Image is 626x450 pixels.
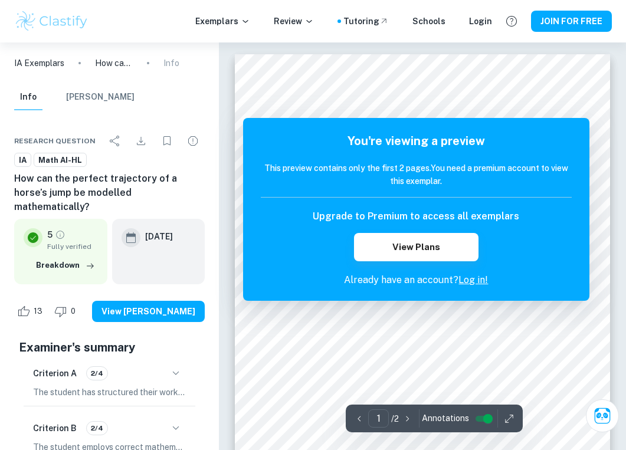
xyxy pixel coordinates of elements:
h6: Criterion A [33,367,77,380]
h6: How can the perfect trajectory of a horse’s jump be modelled mathematically? [14,172,205,214]
a: IA Exemplars [14,57,64,70]
h5: You're viewing a preview [261,132,572,150]
span: 0 [64,306,82,317]
p: 5 [47,228,53,241]
a: IA [14,153,31,167]
img: Clastify logo [14,9,89,33]
div: Report issue [181,129,205,153]
p: Info [163,57,179,70]
h6: [DATE] [145,230,173,243]
span: Research question [14,136,96,146]
a: Schools [412,15,445,28]
p: Review [274,15,314,28]
h6: This preview contains only the first 2 pages. You need a premium account to view this exemplar. [261,162,572,188]
button: Info [14,84,42,110]
p: How can the perfect trajectory of a horse’s jump be modelled mathematically? [95,57,133,70]
button: Help and Feedback [502,11,522,31]
p: / 2 [391,412,399,425]
button: View Plans [354,233,478,261]
p: Already have an account? [261,273,572,287]
button: Ask Clai [586,399,619,432]
span: Fully verified [47,241,98,252]
div: Download [129,129,153,153]
div: Like [14,302,49,321]
button: View [PERSON_NAME] [92,301,205,322]
span: 13 [27,306,49,317]
a: Tutoring [343,15,389,28]
div: Dislike [51,302,82,321]
button: Breakdown [33,257,98,274]
p: The student has structured their work into sections, including an introduction, body, and conclus... [33,386,186,399]
a: Grade fully verified [55,229,65,240]
p: Exemplars [195,15,250,28]
a: Login [469,15,492,28]
span: IA [15,155,31,166]
h6: Criterion B [33,422,77,435]
button: [PERSON_NAME] [66,84,135,110]
a: Math AI-HL [34,153,87,167]
h6: Upgrade to Premium to access all exemplars [313,209,519,224]
span: 2/4 [87,368,107,379]
span: Math AI-HL [34,155,86,166]
span: Annotations [422,412,469,425]
div: Share [103,129,127,153]
span: 2/4 [87,423,107,433]
h5: Examiner's summary [19,339,200,356]
button: JOIN FOR FREE [531,11,612,32]
div: Bookmark [155,129,179,153]
a: Log in! [458,274,488,285]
